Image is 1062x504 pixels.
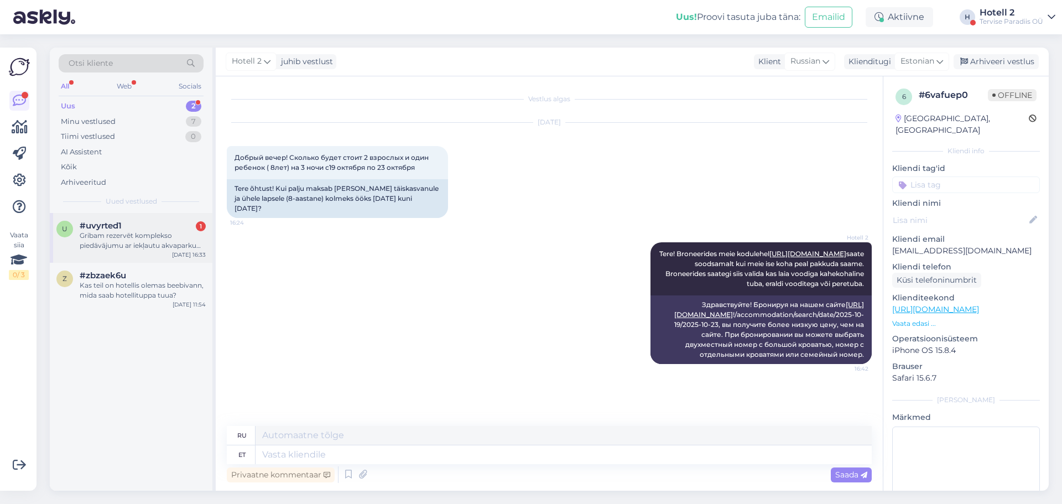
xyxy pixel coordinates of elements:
div: Gribam rezervēt komplekso piedāvājumu ar iekļautu akvaparku un nakšņošanu 3 personām. Kā rezervēt? [80,231,206,251]
div: H [960,9,975,25]
div: [DATE] [227,117,872,127]
span: Russian [790,55,820,67]
span: u [62,225,67,233]
div: Kõik [61,162,77,173]
div: 0 / 3 [9,270,29,280]
span: Offline [988,89,1037,101]
p: Vaata edasi ... [892,319,1040,329]
span: #zbzaek6u [80,271,126,280]
div: [GEOGRAPHIC_DATA], [GEOGRAPHIC_DATA] [896,113,1029,136]
div: Здравствуйте! Бронируя на нашем сайте !/accommodation/search/date/2025-10-19/2025-10-23, вы получ... [650,295,872,364]
div: Proovi tasuta juba täna: [676,11,800,24]
div: AI Assistent [61,147,102,158]
p: Kliendi email [892,233,1040,245]
div: Vestlus algas [227,94,872,104]
div: Kas teil on hotellis olemas beebivann, mida saab hotellituppa tuua? [80,280,206,300]
div: Kliendi info [892,146,1040,156]
button: Emailid [805,7,852,28]
div: All [59,79,71,93]
span: Hotell 2 [232,55,262,67]
p: Kliendi telefon [892,261,1040,273]
p: Märkmed [892,412,1040,423]
a: Hotell 2Tervise Paradiis OÜ [980,8,1055,26]
div: 7 [186,116,201,127]
img: Askly Logo [9,56,30,77]
div: 2 [186,101,201,112]
span: Uued vestlused [106,196,157,206]
div: # 6vafuep0 [919,89,988,102]
p: Kliendi nimi [892,198,1040,209]
span: 6 [902,92,906,101]
p: Safari 15.6.7 [892,372,1040,384]
div: [DATE] 11:54 [173,300,206,309]
span: Добрый вечер! Сколько будет стоит 2 взрослых и один ребенок ( 8лет) на 3 ночи с19 октября по 23 о... [235,153,430,172]
span: #uvyrted1 [80,221,122,231]
span: Hotell 2 [827,233,868,242]
div: Vaata siia [9,230,29,280]
div: Tiimi vestlused [61,131,115,142]
span: Tere! Broneerides meie kodulehel saate soodsamalt kui meie ise koha peal pakkuda saame. Broneerid... [659,250,866,288]
span: Saada [835,470,867,480]
input: Lisa tag [892,176,1040,193]
div: Hotell 2 [980,8,1043,17]
div: Socials [176,79,204,93]
div: ru [237,426,247,445]
div: [PERSON_NAME] [892,395,1040,405]
span: 16:24 [230,219,272,227]
div: Web [114,79,134,93]
div: 1 [196,221,206,231]
div: Arhiveeritud [61,177,106,188]
div: [DATE] 16:33 [172,251,206,259]
p: Kliendi tag'id [892,163,1040,174]
span: z [63,274,67,283]
div: Uus [61,101,75,112]
p: [EMAIL_ADDRESS][DOMAIN_NAME] [892,245,1040,257]
p: Brauser [892,361,1040,372]
span: 16:42 [827,365,868,373]
div: Arhiveeri vestlus [954,54,1039,69]
div: Klient [754,56,781,67]
span: Otsi kliente [69,58,113,69]
div: Tervise Paradiis OÜ [980,17,1043,26]
p: iPhone OS 15.8.4 [892,345,1040,356]
a: [URL][DOMAIN_NAME] [769,250,846,258]
div: 0 [185,131,201,142]
div: Privaatne kommentaar [227,467,335,482]
div: Küsi telefoninumbrit [892,273,981,288]
div: juhib vestlust [277,56,333,67]
div: et [238,445,246,464]
span: Estonian [900,55,934,67]
b: Uus! [676,12,697,22]
div: Tere õhtust! Kui palju maksab [PERSON_NAME] täiskasvanule ja ühele lapsele (8-aastane) kolmeks öö... [227,179,448,218]
div: Klienditugi [844,56,891,67]
div: Minu vestlused [61,116,116,127]
input: Lisa nimi [893,214,1027,226]
a: [URL][DOMAIN_NAME] [892,304,979,314]
p: Klienditeekond [892,292,1040,304]
p: Operatsioonisüsteem [892,333,1040,345]
div: Aktiivne [866,7,933,27]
